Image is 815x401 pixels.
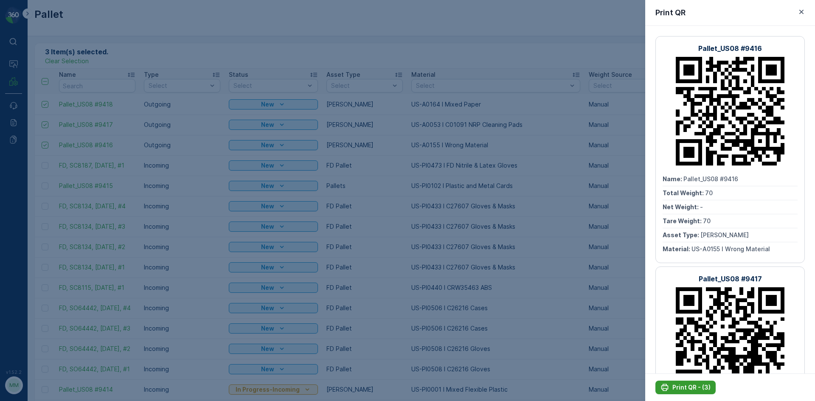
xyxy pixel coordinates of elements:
[700,203,703,210] span: -
[699,274,762,284] p: Pallet_US08 #9417
[672,383,711,392] p: Print QR - (3)
[655,7,686,19] p: Print QR
[691,245,770,252] span: US-A0155 I Wrong Material
[700,231,749,238] span: [PERSON_NAME]
[663,175,683,182] span: Name :
[663,189,705,196] span: Total Weight :
[683,175,738,182] span: Pallet_US08 #9416
[655,381,716,394] button: Print QR - (3)
[663,203,700,210] span: Net Weight :
[698,43,762,53] p: Pallet_US08 #9416
[663,245,691,252] span: Material :
[703,217,711,224] span: 70
[705,189,713,196] span: 70
[663,231,700,238] span: Asset Type :
[663,217,703,224] span: Tare Weight :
